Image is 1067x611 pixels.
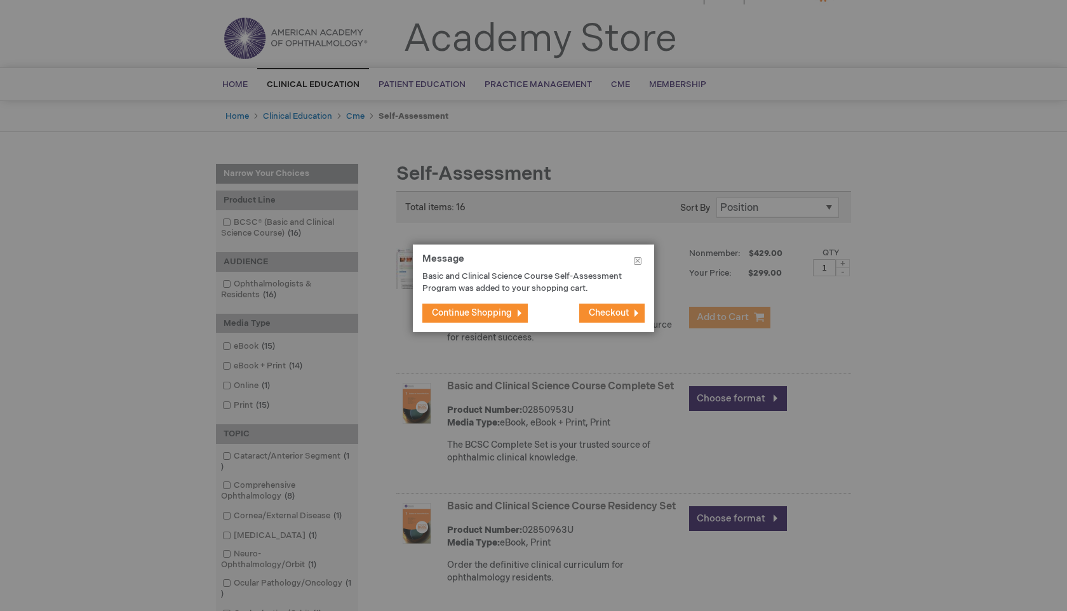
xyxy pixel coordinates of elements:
[422,254,645,271] h1: Message
[579,304,645,323] button: Checkout
[422,271,626,294] p: Basic and Clinical Science Course Self-Assessment Program was added to your shopping cart.
[589,307,629,318] span: Checkout
[432,307,512,318] span: Continue Shopping
[422,304,528,323] button: Continue Shopping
